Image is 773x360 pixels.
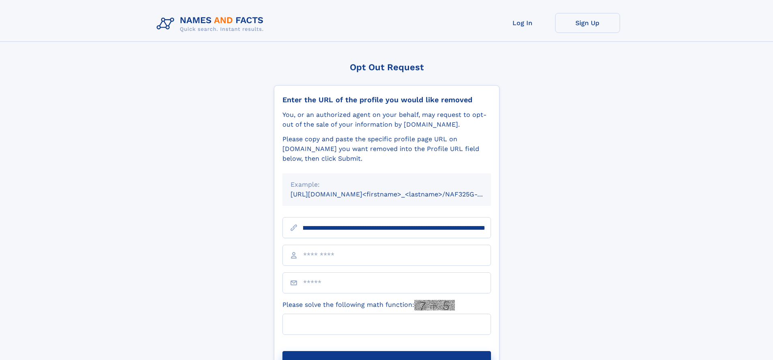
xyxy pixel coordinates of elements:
[274,62,500,72] div: Opt Out Request
[282,95,491,104] div: Enter the URL of the profile you would like removed
[282,110,491,129] div: You, or an authorized agent on your behalf, may request to opt-out of the sale of your informatio...
[291,190,506,198] small: [URL][DOMAIN_NAME]<firstname>_<lastname>/NAF325G-xxxxxxxx
[490,13,555,33] a: Log In
[282,300,455,310] label: Please solve the following math function:
[291,180,483,190] div: Example:
[555,13,620,33] a: Sign Up
[153,13,270,35] img: Logo Names and Facts
[282,134,491,164] div: Please copy and paste the specific profile page URL on [DOMAIN_NAME] you want removed into the Pr...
